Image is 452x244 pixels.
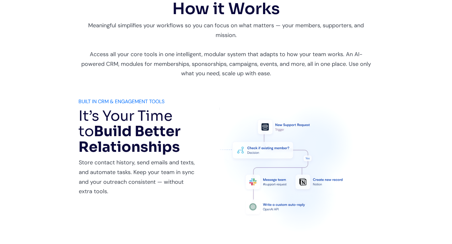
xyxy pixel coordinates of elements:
[78,0,374,18] h2: How it Works
[78,107,180,156] span: It’s Your Time to
[78,97,198,106] div: BUILT IN CRM & ENGAGEMENT TOOLS
[78,122,180,156] strong: Build Better Relationships
[79,158,198,196] p: Store contact history, send emails and texts, and automate tasks. Keep your team in sync and your...
[78,21,374,78] div: Meaningful simplifies your workflows so you can focus on what matters — your members, supporters,...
